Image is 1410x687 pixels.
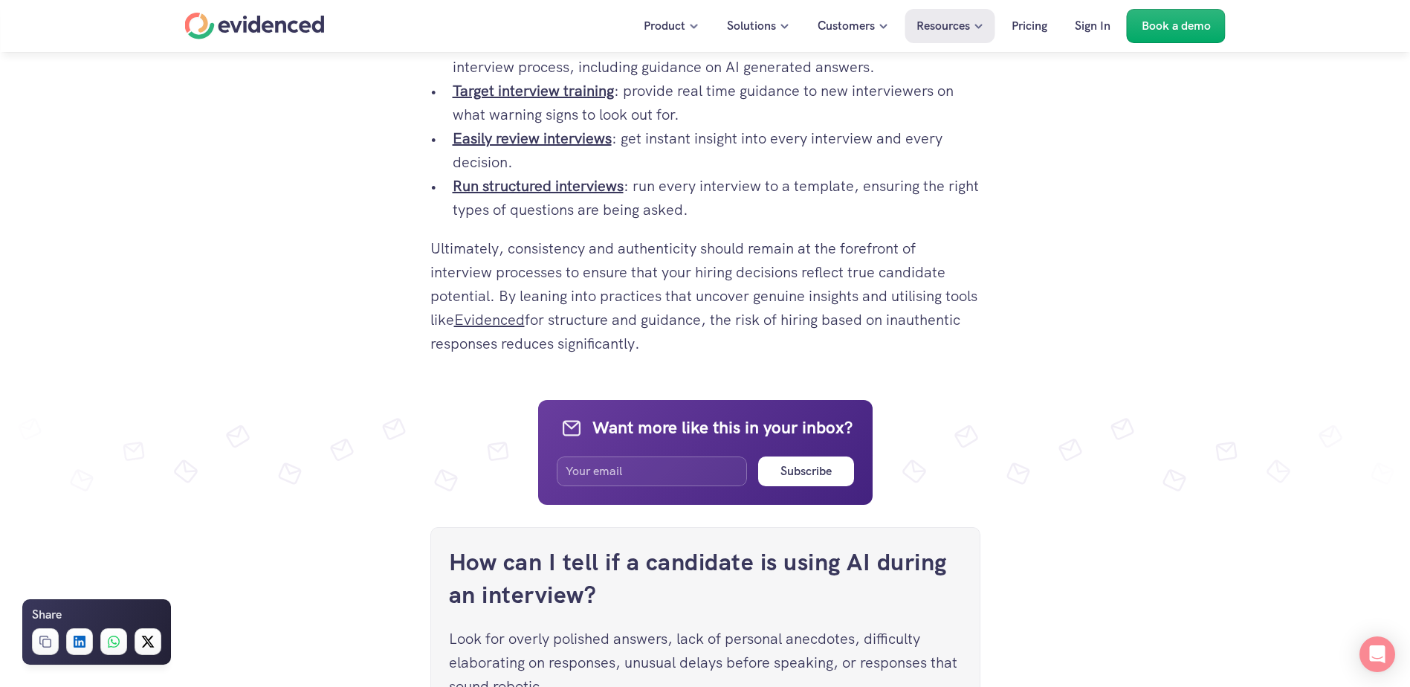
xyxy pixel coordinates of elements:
a: Book a demo [1127,9,1226,43]
p: Book a demo [1142,16,1211,36]
a: Pricing [1000,9,1058,43]
p: : run every interview to a template, ensuring the right types of questions are being asked. [453,174,980,222]
h6: Subscribe [780,462,832,481]
a: Run structured interviews [453,176,624,196]
div: Open Intercom Messenger [1359,636,1395,672]
p: Sign In [1075,16,1110,36]
p: Customers [818,16,875,36]
a: Evidenced [454,310,525,329]
a: Home [185,13,325,39]
p: Product [644,16,685,36]
h4: Want more like this in your inbox? [592,416,853,439]
a: How can I tell if a candidate is using AI during an interview? [449,546,954,611]
a: Sign In [1064,9,1122,43]
button: Subscribe [758,457,853,486]
p: Solutions [727,16,776,36]
input: Your email [557,457,748,486]
p: Pricing [1012,16,1047,36]
p: Resources [916,16,970,36]
p: Ultimately, consistency and authenticity should remain at the forefront of interview processes to... [430,236,980,355]
a: Easily review interviews [453,129,612,148]
h6: Share [32,605,62,625]
p: : get instant insight into every interview and every decision. [453,126,980,174]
